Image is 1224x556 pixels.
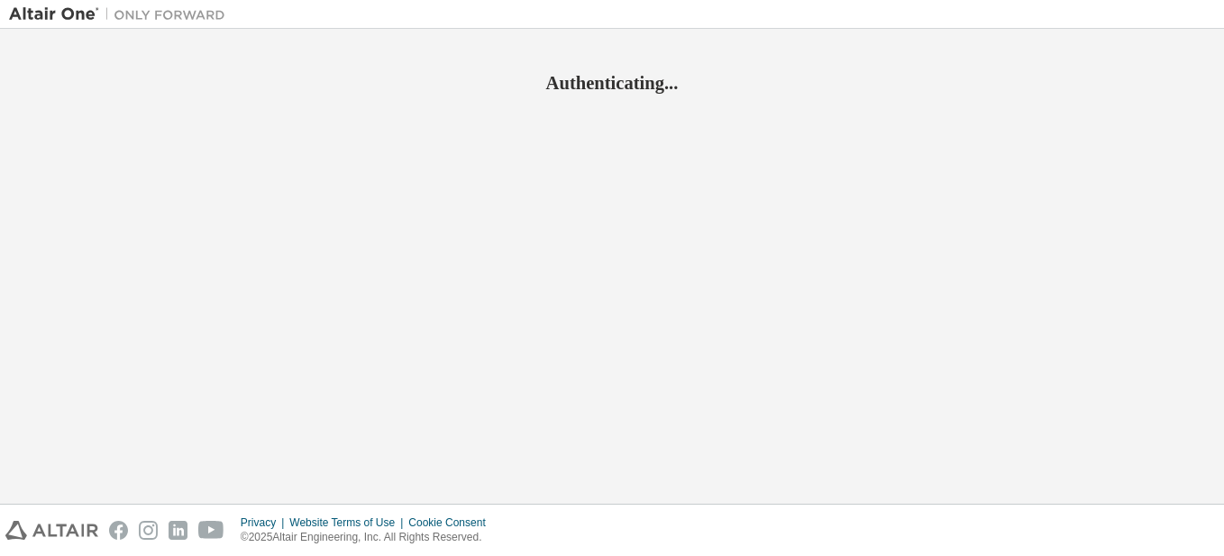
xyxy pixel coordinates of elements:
div: Website Terms of Use [289,515,408,530]
img: facebook.svg [109,521,128,540]
div: Cookie Consent [408,515,496,530]
p: © 2025 Altair Engineering, Inc. All Rights Reserved. [241,530,497,545]
img: youtube.svg [198,521,224,540]
div: Privacy [241,515,289,530]
img: altair_logo.svg [5,521,98,540]
h2: Authenticating... [9,71,1215,95]
img: instagram.svg [139,521,158,540]
img: Altair One [9,5,234,23]
img: linkedin.svg [169,521,187,540]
